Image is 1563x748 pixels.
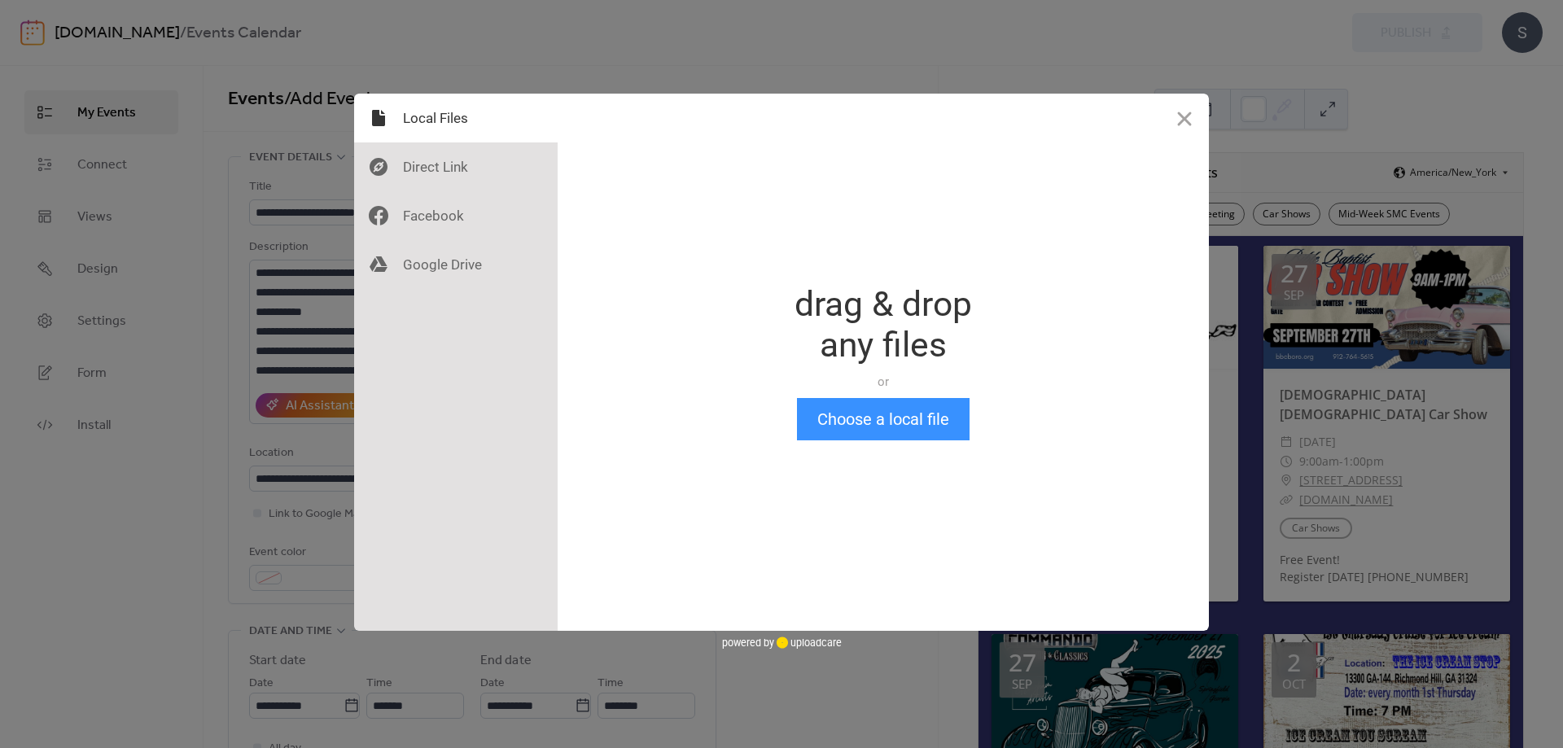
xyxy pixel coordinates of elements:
[774,636,842,649] a: uploadcare
[354,240,558,289] div: Google Drive
[354,142,558,191] div: Direct Link
[795,374,972,390] div: or
[722,631,842,655] div: powered by
[797,398,970,440] button: Choose a local file
[795,284,972,365] div: drag & drop any files
[354,191,558,240] div: Facebook
[354,94,558,142] div: Local Files
[1160,94,1209,142] button: Close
